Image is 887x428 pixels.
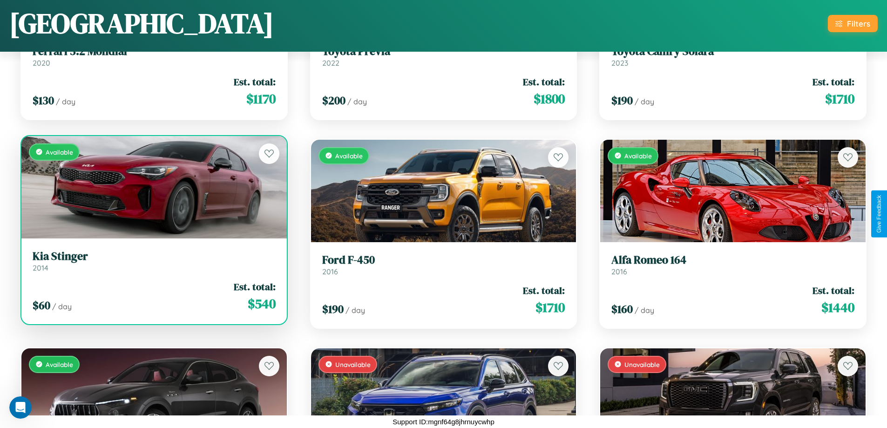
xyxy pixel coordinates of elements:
[813,75,854,88] span: Est. total:
[611,45,854,68] a: Toyota Camry Solara2023
[33,45,276,58] h3: Ferrari 3.2 Mondial
[345,306,365,315] span: / day
[322,253,565,267] h3: Ford F-450
[322,45,565,58] h3: Toyota Previa
[46,148,73,156] span: Available
[821,298,854,317] span: $ 1440
[9,4,274,42] h1: [GEOGRAPHIC_DATA]
[56,97,75,106] span: / day
[876,195,882,233] div: Give Feedback
[611,253,854,267] h3: Alfa Romeo 164
[347,97,367,106] span: / day
[322,58,339,68] span: 2022
[322,267,338,276] span: 2016
[611,45,854,58] h3: Toyota Camry Solara
[246,89,276,108] span: $ 1170
[335,360,371,368] span: Unavailable
[322,301,344,317] span: $ 190
[33,45,276,68] a: Ferrari 3.2 Mondial2020
[635,97,654,106] span: / day
[611,253,854,276] a: Alfa Romeo 1642016
[322,45,565,68] a: Toyota Previa2022
[393,415,494,428] p: Support ID: mgnf64g8jhrnuycwhp
[46,360,73,368] span: Available
[33,250,276,272] a: Kia Stinger2014
[322,93,345,108] span: $ 200
[52,302,72,311] span: / day
[828,15,878,32] button: Filters
[248,294,276,313] span: $ 540
[611,93,633,108] span: $ 190
[523,75,565,88] span: Est. total:
[523,284,565,297] span: Est. total:
[635,306,654,315] span: / day
[33,250,276,263] h3: Kia Stinger
[33,263,48,272] span: 2014
[33,93,54,108] span: $ 130
[9,396,32,419] iframe: Intercom live chat
[33,298,50,313] span: $ 60
[611,267,627,276] span: 2016
[624,360,660,368] span: Unavailable
[825,89,854,108] span: $ 1710
[813,284,854,297] span: Est. total:
[234,75,276,88] span: Est. total:
[234,280,276,293] span: Est. total:
[335,152,363,160] span: Available
[611,58,628,68] span: 2023
[624,152,652,160] span: Available
[847,19,870,28] div: Filters
[33,58,50,68] span: 2020
[534,89,565,108] span: $ 1800
[535,298,565,317] span: $ 1710
[611,301,633,317] span: $ 160
[322,253,565,276] a: Ford F-4502016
